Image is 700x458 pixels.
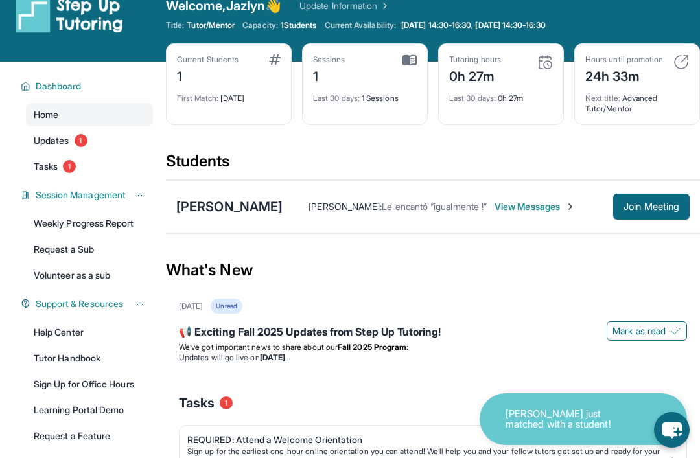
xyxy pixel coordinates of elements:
span: Tasks [34,160,58,173]
span: Mark as read [612,325,666,338]
div: 24h 33m [585,65,663,86]
div: [PERSON_NAME] [176,198,283,216]
span: Updates [34,134,69,147]
button: chat-button [654,412,690,448]
div: [DATE] [179,301,203,312]
span: Current Availability: [325,20,396,30]
div: Tutoring hours [449,54,501,65]
div: Advanced Tutor/Mentor [585,86,689,114]
p: [PERSON_NAME] just matched with a student! [506,409,635,430]
span: Last 30 days : [313,93,360,103]
img: card [673,54,689,70]
a: Weekly Progress Report [26,212,153,235]
span: Le encantó “igualmente !” [382,201,487,212]
button: Dashboard [30,80,145,93]
img: Mark as read [671,326,681,336]
a: Home [26,103,153,126]
a: Tasks1 [26,155,153,178]
div: 1 [313,65,345,86]
button: Session Management [30,189,145,201]
span: 1 Students [281,20,317,30]
button: Mark as read [607,321,687,341]
span: 1 [63,160,76,173]
a: Help Center [26,321,153,344]
span: Next title : [585,93,620,103]
button: Support & Resources [30,297,145,310]
span: Support & Resources [36,297,123,310]
span: Capacity: [242,20,278,30]
div: Students [166,151,700,179]
span: Last 30 days : [449,93,496,103]
span: First Match : [177,93,218,103]
span: Tutor/Mentor [187,20,235,30]
span: Join Meeting [624,203,679,211]
div: Unread [211,299,242,314]
a: Sign Up for Office Hours [26,372,153,396]
span: [PERSON_NAME] : [309,201,382,212]
div: Sessions [313,54,345,65]
span: 1 [220,396,233,409]
a: Request a Sub [26,238,153,261]
li: Updates will go live on [179,352,687,363]
span: Dashboard [36,80,82,93]
a: Volunteer as a sub [26,264,153,287]
div: 0h 27m [449,86,553,104]
span: View Messages [495,200,576,213]
img: card [269,54,281,65]
span: [DATE] 14:30-16:30, [DATE] 14:30-16:30 [401,20,546,30]
div: [DATE] [177,86,281,104]
span: Session Management [36,189,126,201]
div: Hours until promotion [585,54,663,65]
span: We’ve got important news to share about our [179,342,338,352]
strong: [DATE] [260,352,290,362]
img: card [402,54,417,66]
a: [DATE] 14:30-16:30, [DATE] 14:30-16:30 [399,20,548,30]
div: 1 Sessions [313,86,417,104]
div: Current Students [177,54,239,65]
a: Updates1 [26,129,153,152]
span: Tasks [179,394,215,412]
button: Join Meeting [613,194,690,220]
div: What's New [166,242,700,299]
div: REQUIRED: Attend a Welcome Orientation [187,433,668,446]
span: Title: [166,20,184,30]
a: Request a Feature [26,424,153,448]
div: 1 [177,65,239,86]
img: card [537,54,553,70]
span: Home [34,108,58,121]
a: Tutor Handbook [26,347,153,370]
div: 📢 Exciting Fall 2025 Updates from Step Up Tutoring! [179,324,687,342]
div: 0h 27m [449,65,501,86]
a: Learning Portal Demo [26,398,153,422]
strong: Fall 2025 Program: [338,342,408,352]
span: 1 [75,134,87,147]
img: Chevron-Right [565,201,576,212]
